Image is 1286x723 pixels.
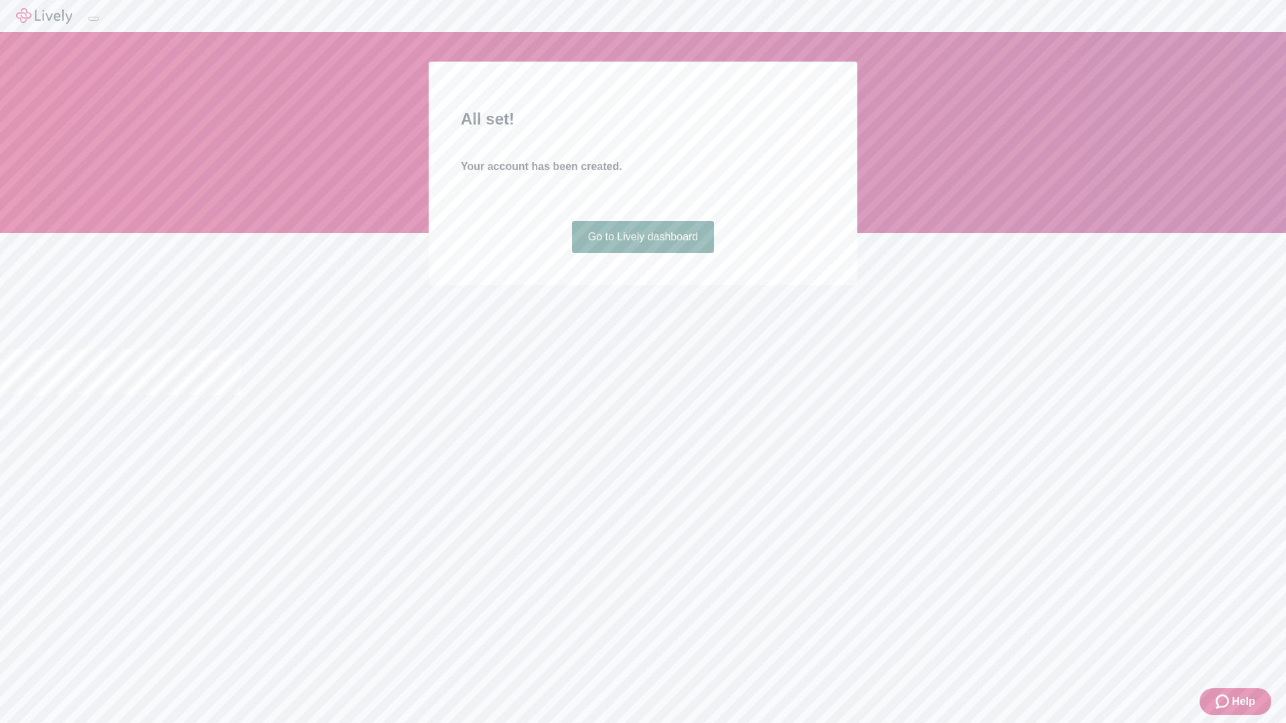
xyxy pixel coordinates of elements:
[1200,688,1271,715] button: Zendesk support iconHelp
[1216,694,1232,710] svg: Zendesk support icon
[572,221,715,253] a: Go to Lively dashboard
[461,159,825,175] h4: Your account has been created.
[88,17,99,21] button: Log out
[461,107,825,131] h2: All set!
[1232,694,1255,710] span: Help
[16,8,72,24] img: Lively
